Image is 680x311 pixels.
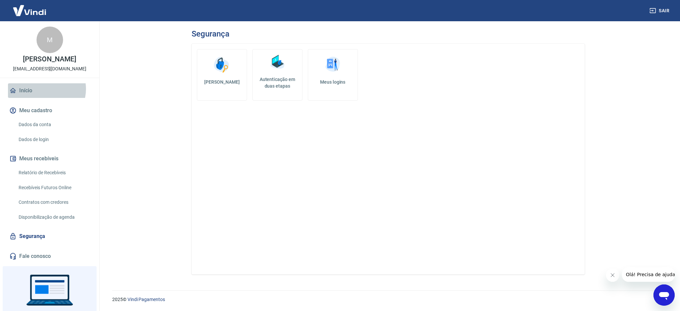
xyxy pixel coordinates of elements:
p: 2025 © [112,296,664,303]
button: Meus recebíveis [8,151,91,166]
a: [PERSON_NAME] [197,49,247,101]
span: Olá! Precisa de ajuda? [4,5,56,10]
button: Meu cadastro [8,103,91,118]
h5: Meus logins [313,79,352,85]
a: Início [8,83,91,98]
img: Vindi [8,0,51,21]
a: Fale conosco [8,249,91,264]
iframe: Fechar mensagem [606,269,619,282]
div: M [37,27,63,53]
h5: [PERSON_NAME] [203,79,241,85]
a: Contratos com credores [16,195,91,209]
p: [EMAIL_ADDRESS][DOMAIN_NAME] [13,65,86,72]
a: Recebíveis Futuros Online [16,181,91,194]
a: Autenticação em duas etapas [252,49,302,101]
iframe: Botão para abrir a janela de mensagens [653,284,675,306]
p: [PERSON_NAME] [23,56,76,63]
a: Dados da conta [16,118,91,131]
a: Meus logins [308,49,358,101]
h5: Autenticação em duas etapas [255,76,299,89]
a: Segurança [8,229,91,244]
a: Disponibilização de agenda [16,210,91,224]
a: Vindi Pagamentos [127,297,165,302]
img: Alterar senha [212,55,232,75]
button: Sair [648,5,672,17]
a: Relatório de Recebíveis [16,166,91,180]
img: Meus logins [323,55,343,75]
a: Dados de login [16,133,91,146]
h3: Segurança [192,29,229,39]
iframe: Mensagem da empresa [622,267,675,282]
img: Autenticação em duas etapas [267,52,287,72]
